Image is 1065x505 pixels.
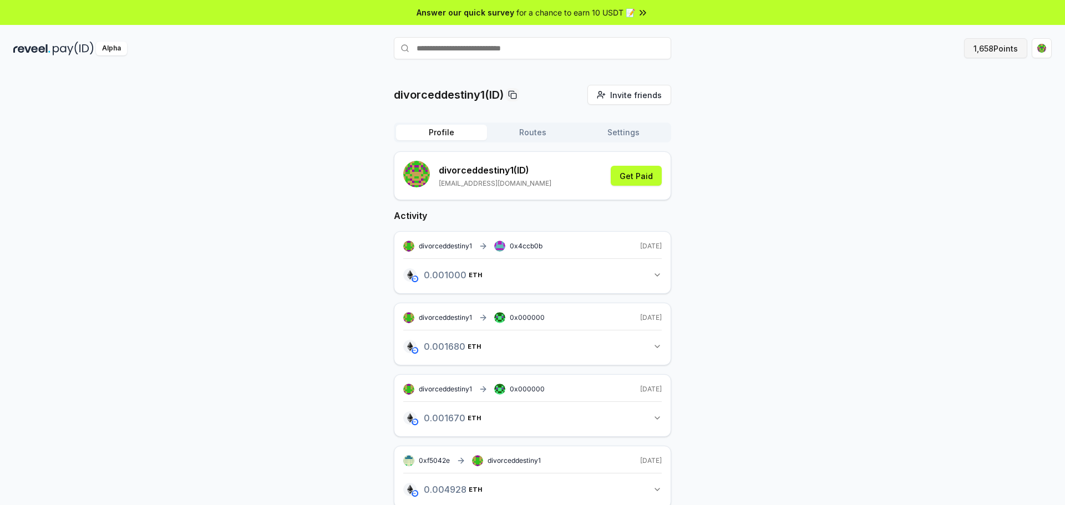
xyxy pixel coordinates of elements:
span: [DATE] [640,385,662,394]
img: pay_id [53,42,94,55]
button: Get Paid [611,166,662,186]
span: ETH [473,415,486,421]
span: Answer our quick survey [417,7,514,18]
button: 1,658Points [964,38,1027,58]
span: divorceddestiny1 [419,242,472,251]
span: divorceddestiny1 [419,313,472,322]
p: [EMAIL_ADDRESS][DOMAIN_NAME] [439,179,551,188]
span: [DATE] [640,313,662,322]
span: divorceddestiny1 [488,456,541,465]
p: divorceddestiny1(ID) [394,87,504,103]
img: logo.png [403,268,417,282]
button: 0.001000ETH [403,266,662,284]
img: base-network.png [412,276,418,282]
img: logo.png [403,411,417,425]
button: 0.001680ETH [403,337,662,356]
img: base-network.png [412,347,418,354]
img: logo.png [403,483,417,496]
span: 0xf5042e [419,456,450,465]
button: 0.004928ETH [403,480,662,499]
span: [DATE] [640,456,662,465]
span: Invite friends [610,89,662,101]
span: divorceddestiny1 [419,385,472,394]
button: Invite friends [587,85,671,105]
span: ETH [473,343,486,350]
p: divorceddestiny1 (ID) [439,164,551,177]
span: ETH [536,272,549,278]
img: base-network.png [412,490,418,497]
span: [DATE] [640,242,662,251]
img: reveel_dark [13,42,50,55]
span: 0x000000 [510,313,545,322]
button: 0.001670ETH [403,409,662,427]
div: Alpha [96,42,127,55]
h2: Activity [394,209,671,222]
button: Routes [487,125,578,140]
img: base-network.png [412,419,418,425]
span: ETH [547,486,560,493]
button: Profile [396,125,487,140]
span: 0x000000 [510,385,545,393]
span: 0x4ccb0b [510,242,542,250]
img: logo.png [403,340,417,353]
span: for a chance to earn 10 USDT 📝 [516,7,635,18]
button: Settings [578,125,669,140]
